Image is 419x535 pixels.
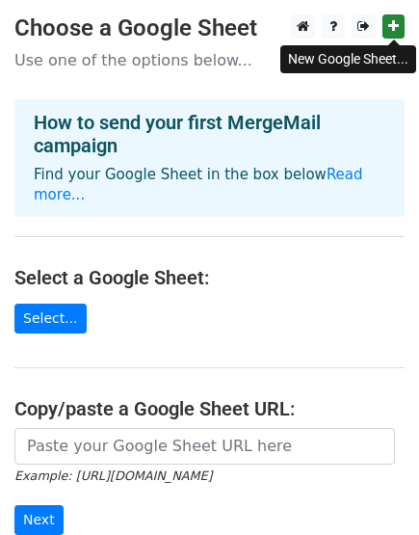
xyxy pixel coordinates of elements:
small: Example: [URL][DOMAIN_NAME] [14,468,212,483]
p: Find your Google Sheet in the box below [34,165,385,205]
h4: How to send your first MergeMail campaign [34,111,385,157]
h4: Copy/paste a Google Sheet URL: [14,397,405,420]
p: Use one of the options below... [14,50,405,70]
a: Read more... [34,166,363,203]
a: Select... [14,304,87,334]
h3: Choose a Google Sheet [14,14,405,42]
input: Paste your Google Sheet URL here [14,428,395,465]
h4: Select a Google Sheet: [14,266,405,289]
iframe: Chat Widget [323,442,419,535]
input: Next [14,505,64,535]
div: New Google Sheet... [280,45,416,73]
